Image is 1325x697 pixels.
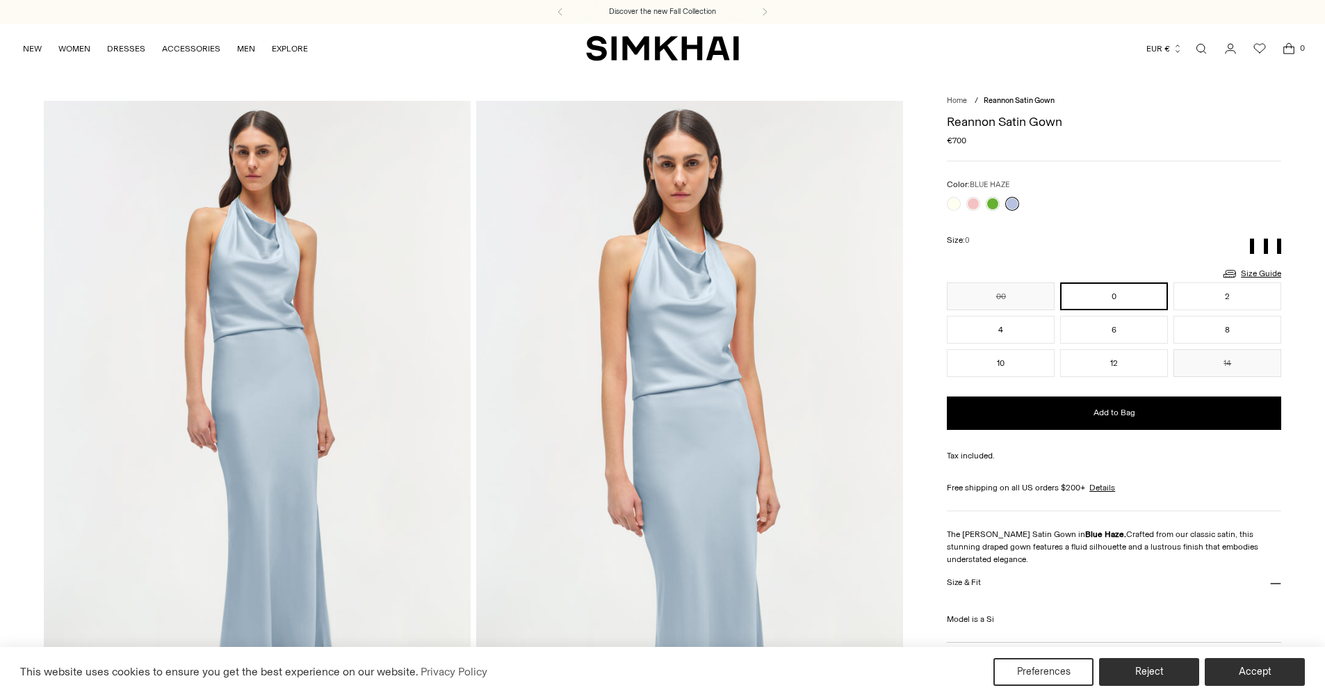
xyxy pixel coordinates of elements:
[947,95,1281,107] nav: breadcrumbs
[1275,35,1303,63] a: Open cart modal
[970,180,1009,189] span: BLUE HAZE
[1296,42,1308,54] span: 0
[107,33,145,64] a: DRESSES
[947,643,1281,678] button: More Details
[1085,529,1126,539] strong: Blue Haze.
[947,178,1009,191] label: Color:
[947,282,1055,310] button: 00
[1187,35,1215,63] a: Open search modal
[418,662,489,682] a: Privacy Policy (opens in a new tab)
[947,96,967,105] a: Home
[1060,282,1168,310] button: 0
[975,95,978,107] div: /
[1099,658,1199,686] button: Reject
[1173,349,1281,377] button: 14
[947,528,1281,566] p: The [PERSON_NAME] Satin Gown in Crafted from our classic satin, this stunning draped gown feature...
[993,658,1094,686] button: Preferences
[1173,316,1281,344] button: 8
[23,33,42,64] a: NEW
[237,33,255,64] a: MEN
[1173,282,1281,310] button: 2
[1146,33,1182,64] button: EUR €
[947,600,1281,625] p: Model is a Si
[162,33,220,64] a: ACCESSORIES
[965,236,970,245] span: 0
[272,33,308,64] a: EXPLORE
[947,115,1281,128] h1: Reannon Satin Gown
[586,35,739,62] a: SIMKHAI
[1205,658,1305,686] button: Accept
[947,396,1281,430] button: Add to Bag
[1060,316,1168,344] button: 6
[1060,349,1168,377] button: 12
[947,578,980,587] h3: Size & Fit
[947,566,1281,601] button: Size & Fit
[20,665,418,678] span: This website uses cookies to ensure you get the best experience on our website.
[947,234,970,247] label: Size:
[58,33,90,64] a: WOMEN
[1094,407,1135,419] span: Add to Bag
[1217,35,1244,63] a: Go to the account page
[947,349,1055,377] button: 10
[1221,265,1281,282] a: Size Guide
[609,6,716,17] a: Discover the new Fall Collection
[947,449,1281,462] div: Tax included.
[947,316,1055,344] button: 4
[1089,481,1115,494] a: Details
[984,96,1055,105] span: Reannon Satin Gown
[1246,35,1274,63] a: Wishlist
[947,481,1281,494] div: Free shipping on all US orders $200+
[947,134,966,147] span: €700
